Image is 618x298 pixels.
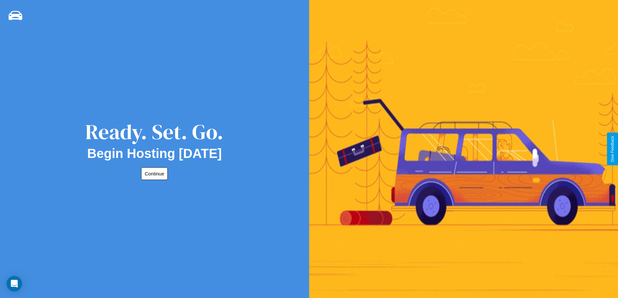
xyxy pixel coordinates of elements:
[87,146,222,161] h2: Begin Hosting [DATE]
[141,167,168,180] button: Continue
[610,136,615,162] div: Give Feedback
[85,117,224,146] div: Ready. Set. Go.
[6,276,22,292] div: Open Intercom Messenger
